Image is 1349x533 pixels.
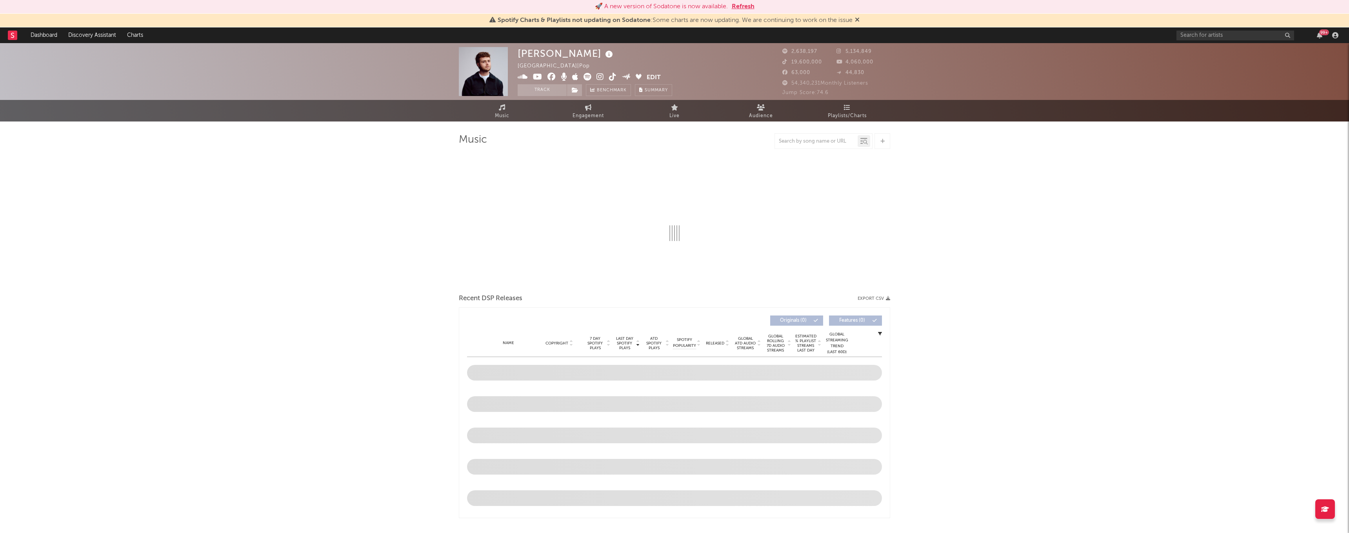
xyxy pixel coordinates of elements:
[825,332,849,355] div: Global Streaming Trend (Last 60D)
[63,27,122,43] a: Discovery Assistant
[518,62,599,71] div: [GEOGRAPHIC_DATA] | Pop
[25,27,63,43] a: Dashboard
[828,111,867,121] span: Playlists/Charts
[1317,32,1322,38] button: 99+
[645,88,668,92] span: Summary
[834,318,870,323] span: Features ( 0 )
[545,341,568,346] span: Copyright
[855,17,860,24] span: Dismiss
[765,334,786,353] span: Global Rolling 7D Audio Streams
[782,49,817,54] span: 2,638,197
[775,318,811,323] span: Originals ( 0 )
[770,315,823,326] button: Originals(0)
[459,100,545,121] a: Music
[836,60,873,65] span: 4,060,000
[732,2,754,11] button: Refresh
[718,100,804,121] a: Audience
[669,111,680,121] span: Live
[614,336,635,350] span: Last Day Spotify Plays
[459,294,522,303] span: Recent DSP Releases
[782,60,822,65] span: 19,600,000
[836,49,872,54] span: 5,134,849
[795,334,816,353] span: Estimated % Playlist Streams Last Day
[597,86,627,95] span: Benchmark
[585,336,605,350] span: 7 Day Spotify Plays
[782,70,810,75] span: 63,000
[518,84,567,96] button: Track
[1319,29,1329,35] div: 99 +
[573,111,604,121] span: Engagement
[673,337,696,349] span: Spotify Popularity
[775,138,858,145] input: Search by song name or URL
[122,27,149,43] a: Charts
[749,111,773,121] span: Audience
[518,47,615,60] div: [PERSON_NAME]
[483,340,534,346] div: Name
[829,315,882,326] button: Features(0)
[498,17,853,24] span: : Some charts are now updating. We are continuing to work on the issue
[734,336,756,350] span: Global ATD Audio Streams
[1176,31,1294,40] input: Search for artists
[804,100,890,121] a: Playlists/Charts
[631,100,718,121] a: Live
[836,70,864,75] span: 44,830
[498,17,651,24] span: Spotify Charts & Playlists not updating on Sodatone
[644,336,664,350] span: ATD Spotify Plays
[635,84,672,96] button: Summary
[545,100,631,121] a: Engagement
[647,73,661,83] button: Edit
[495,111,509,121] span: Music
[858,296,890,301] button: Export CSV
[782,81,868,86] span: 54,340,231 Monthly Listeners
[782,90,829,95] span: Jump Score: 74.6
[595,2,728,11] div: 🚀 A new version of Sodatone is now available.
[586,84,631,96] a: Benchmark
[706,341,724,346] span: Released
